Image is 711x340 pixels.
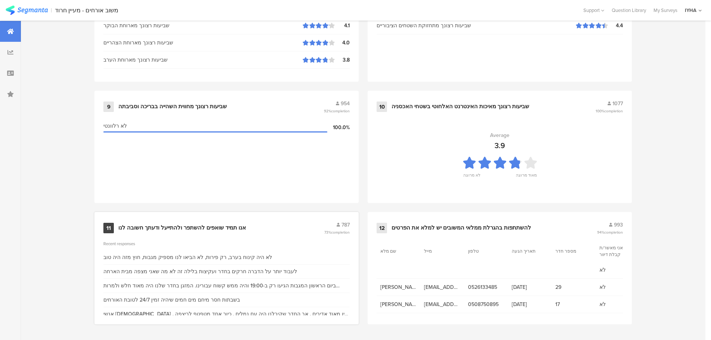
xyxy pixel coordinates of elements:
[103,268,297,275] div: לעבוד יותר על הדברה חרקים בחדר ועקיצות בלילה זה לא מה שאני מצפה מבית הארחה
[468,300,504,308] span: 0508750895
[51,6,52,15] div: |
[335,56,350,64] div: 3.8
[335,22,350,29] div: 4.1
[380,248,414,255] section: שם מלא
[604,108,623,114] span: completion
[614,221,623,229] span: 993
[324,230,350,235] span: 73%
[103,223,114,233] div: 11
[103,310,350,318] div: אנשי [DEMOGRAPHIC_DATA] היו מאוד אדיבים . אך החדר שקיבלנו היה עם נמלים . כיור אחד מטפטף לריצפה . ...
[103,282,350,290] div: ביום הראשון המגבות הגיעו רק ב-19:00 והיה ממש קשוח עבורינו. המזגן בחדר שלנו היה מאוד חלש ולמרות שנ...
[327,124,350,131] div: 100.0%
[512,300,548,308] span: [DATE]
[599,300,636,308] span: לא
[335,39,350,47] div: 4.0
[342,221,350,229] span: 787
[103,122,127,130] span: לא רלוונטי
[424,248,458,255] section: מייל
[583,4,604,16] div: Support
[608,22,623,29] div: 4.4
[490,131,509,139] div: Average
[103,253,272,261] div: לא היה קינוח בערב, רק פירות, לא הביאו לנו מספיק מגבות, חוץ מזה היה טוב
[380,300,417,308] span: [PERSON_NAME]
[55,7,118,14] div: משוב אורחים - מעיין חרוד
[512,248,545,255] section: תאריך הגעה
[103,22,303,29] div: שביעות רצונך מארוחת הבוקר
[650,7,681,14] a: My Surveys
[599,244,633,258] section: אני מאשר/ת קבלת דיוור
[468,283,504,291] span: 0526133485
[599,266,636,274] span: לא
[685,7,696,14] div: IYHA
[103,102,114,112] div: 9
[392,103,529,110] div: שביעות רצונך מאיכות האינטרנט האלחוטי בשטחי האכסניה
[341,100,350,107] span: 954
[604,230,623,235] span: completion
[380,283,417,291] span: [PERSON_NAME]
[596,108,623,114] span: 100%
[612,100,623,107] span: 1077
[103,241,350,247] div: Recent responses
[599,283,636,291] span: לא
[608,7,650,14] a: Question Library
[324,108,350,114] span: 92%
[103,39,303,47] div: שביעות רצונך מארוחת הצהריים
[555,300,592,308] span: 17
[555,248,589,255] section: מספר חדר
[377,22,576,29] div: שביעות רצונך מתחזוקת השטחים הציבוריים
[377,223,387,233] div: 12
[512,283,548,291] span: [DATE]
[463,172,480,183] div: לא מרוצה
[103,56,303,64] div: שביעות רצונך מארוחת הערב
[103,296,240,304] div: בשבתות חסר מיחם מים חמים שיהיה זמין 24/7 לטובת האורחים
[6,6,48,15] img: segmanta logo
[468,248,502,255] section: טלפון
[331,108,350,114] span: completion
[597,230,623,235] span: 94%
[392,224,531,232] div: להשתתפות בהגרלת ממלאי המשובים יש למלא את הפרטים
[555,283,592,291] span: 29
[377,102,387,112] div: 10
[424,300,460,308] span: [EMAIL_ADDRESS][DOMAIN_NAME]
[424,283,460,291] span: [EMAIL_ADDRESS][DOMAIN_NAME]
[118,224,246,232] div: אנו תמיד שואפים להשתפר ולהתייעל ודעתך חשובה לנו
[331,230,350,235] span: completion
[495,140,505,151] div: 3.9
[516,172,537,183] div: מאוד מרוצה
[118,103,227,110] div: שביעות רצונך מחווית השהייה בבריכה וסביבתה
